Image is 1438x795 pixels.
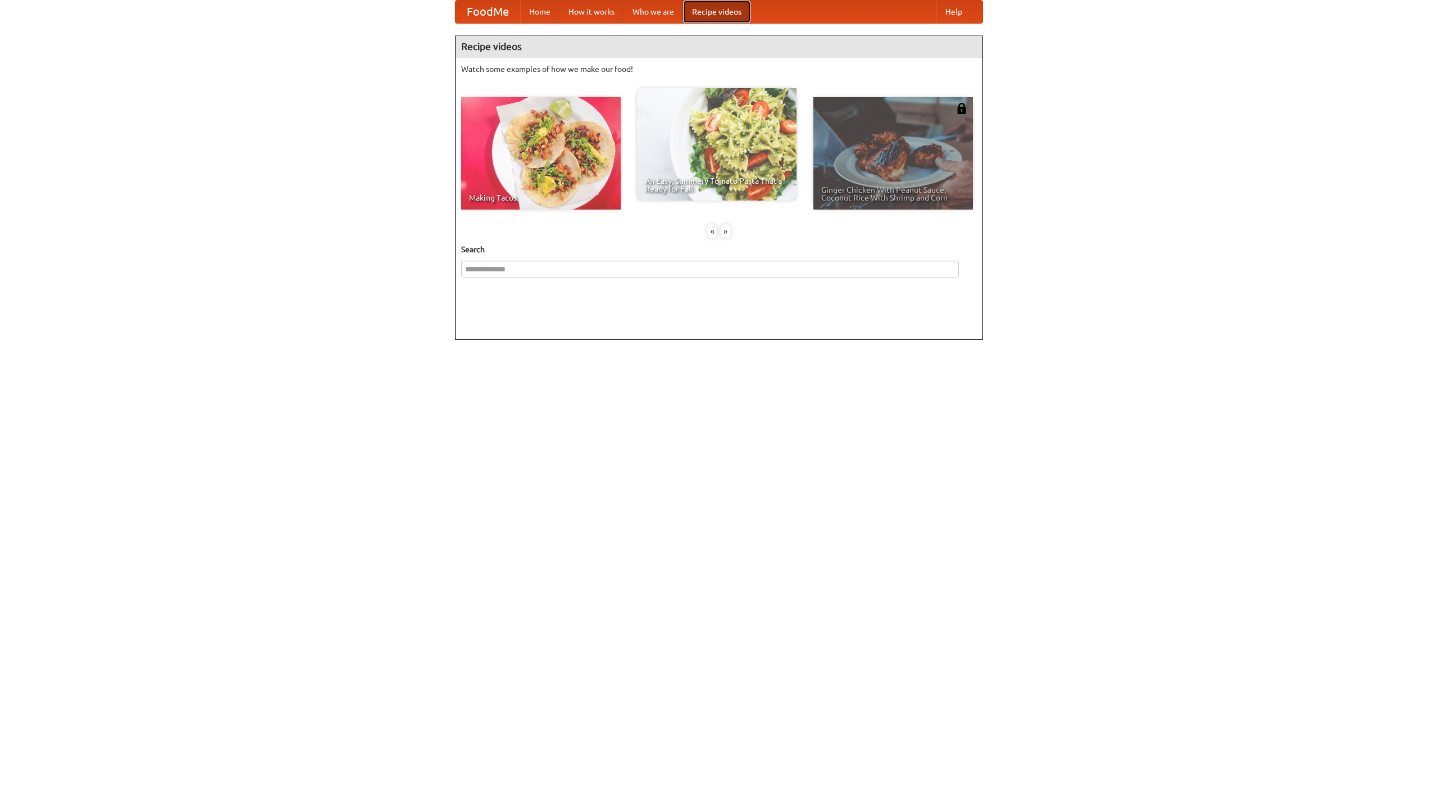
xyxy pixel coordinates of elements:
img: 483408.png [956,103,967,114]
a: An Easy, Summery Tomato Pasta That's Ready for Fall [637,88,797,201]
p: Watch some examples of how we make our food! [461,63,977,75]
a: Recipe videos [683,1,750,23]
a: Who we are [624,1,683,23]
h4: Recipe videos [456,35,982,58]
a: How it works [559,1,624,23]
a: Help [936,1,971,23]
h5: Search [461,244,977,255]
a: Home [520,1,559,23]
a: FoodMe [456,1,520,23]
div: » [721,224,731,238]
span: Making Tacos [469,194,613,202]
div: « [707,224,717,238]
a: Making Tacos [461,97,621,210]
span: An Easy, Summery Tomato Pasta That's Ready for Fall [645,177,789,193]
